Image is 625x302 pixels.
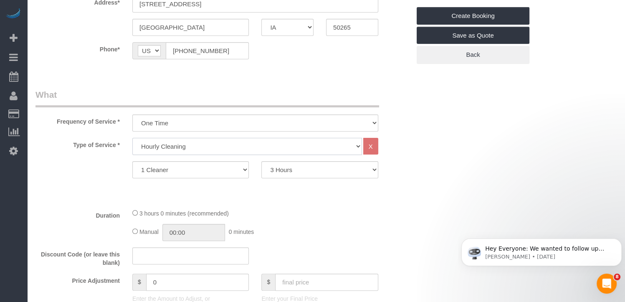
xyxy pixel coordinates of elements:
label: Phone* [29,42,126,53]
input: City* [132,19,249,36]
span: 3 hours 0 minutes (recommended) [139,210,229,217]
label: Type of Service * [29,138,126,149]
input: Phone* [166,42,249,59]
span: 0 minutes [229,228,254,235]
label: Discount Code (or leave this blank) [29,247,126,267]
span: $ [261,274,275,291]
input: final price [275,274,378,291]
a: Create Booking [417,7,529,25]
span: Manual [139,228,159,235]
span: 8 [614,274,620,280]
img: Automaid Logo [5,8,22,20]
a: Back [417,46,529,63]
span: $ [132,274,146,291]
a: Save as Quote [417,27,529,44]
legend: What [35,89,379,107]
iframe: Intercom notifications message [458,221,625,279]
p: Message from Ellie, sent 2d ago [27,32,153,40]
label: Duration [29,208,126,220]
label: Price Adjustment [29,274,126,285]
label: Frequency of Service * [29,114,126,126]
iframe: Intercom live chat [597,274,617,294]
input: Zip Code* [326,19,378,36]
span: Hey Everyone: We wanted to follow up and let you know we have been closely monitoring the account... [27,24,149,106]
